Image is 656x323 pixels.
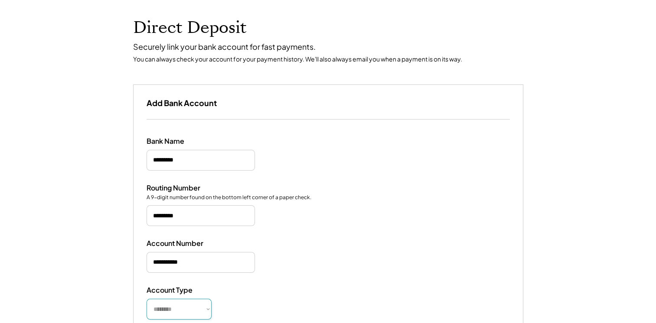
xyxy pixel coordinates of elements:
h3: Add Bank Account [147,98,217,108]
div: Account Number [147,239,233,248]
div: You can always check your account for your payment history. We'll also always email you when a pa... [133,55,523,63]
div: A 9-digit number found on the bottom left corner of a paper check. [147,194,311,201]
div: Bank Name [147,137,233,146]
h1: Direct Deposit [133,18,523,38]
div: Securely link your bank account for fast payments. [133,42,523,52]
div: Routing Number [147,184,233,193]
div: Account Type [147,286,233,295]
